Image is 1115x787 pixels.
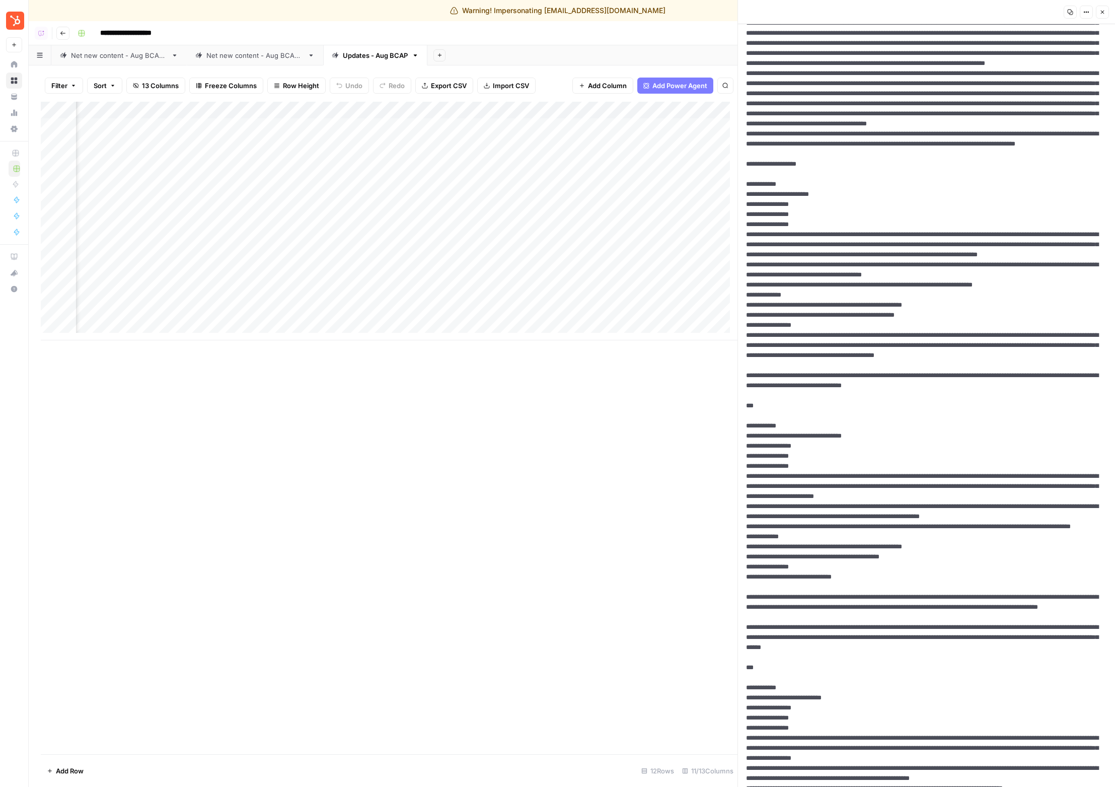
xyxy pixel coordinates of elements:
[6,249,22,265] a: AirOps Academy
[588,81,627,91] span: Add Column
[477,78,536,94] button: Import CSV
[6,8,22,33] button: Workspace: Blog Content Action Plan
[6,73,22,89] a: Browse
[415,78,473,94] button: Export CSV
[142,81,179,91] span: 13 Columns
[205,81,257,91] span: Freeze Columns
[94,81,107,91] span: Sort
[6,281,22,297] button: Help + Support
[283,81,319,91] span: Row Height
[330,78,369,94] button: Undo
[652,81,707,91] span: Add Power Agent
[343,50,408,60] div: Updates - Aug BCAP
[637,763,678,779] div: 12 Rows
[6,265,22,281] button: What's new?
[637,78,713,94] button: Add Power Agent
[493,81,529,91] span: Import CSV
[345,81,362,91] span: Undo
[6,89,22,105] a: Your Data
[206,50,304,60] div: Net new content - Aug BCAP 2
[678,763,737,779] div: 11/13 Columns
[189,78,263,94] button: Freeze Columns
[373,78,411,94] button: Redo
[45,78,83,94] button: Filter
[450,6,665,16] div: Warning! Impersonating [EMAIL_ADDRESS][DOMAIN_NAME]
[572,78,633,94] button: Add Column
[6,12,24,30] img: Blog Content Action Plan Logo
[41,763,90,779] button: Add Row
[187,45,323,65] a: Net new content - Aug BCAP 2
[267,78,326,94] button: Row Height
[323,45,427,65] a: Updates - Aug BCAP
[6,121,22,137] a: Settings
[51,45,187,65] a: Net new content - Aug BCAP 1
[6,105,22,121] a: Usage
[71,50,167,60] div: Net new content - Aug BCAP 1
[56,766,84,776] span: Add Row
[6,56,22,73] a: Home
[51,81,67,91] span: Filter
[126,78,185,94] button: 13 Columns
[389,81,405,91] span: Redo
[431,81,467,91] span: Export CSV
[87,78,122,94] button: Sort
[7,265,22,280] div: What's new?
